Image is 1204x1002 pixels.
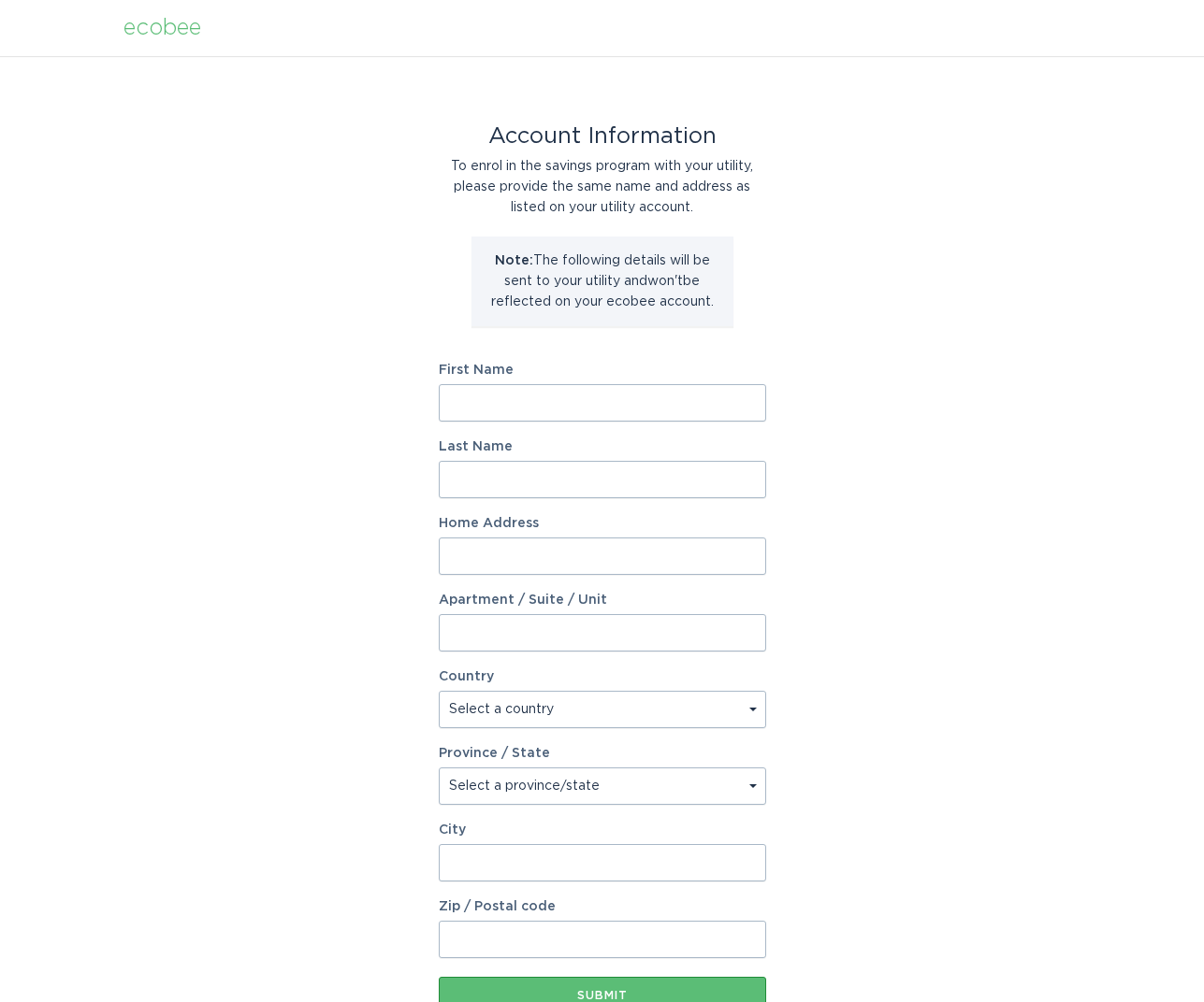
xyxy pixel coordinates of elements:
div: To enrol in the savings program with your utility, please provide the same name and address as li... [439,156,766,218]
label: Home Address [439,517,766,530]
label: Country [439,670,494,683]
div: ecobee [123,18,201,38]
label: Zip / Postal code [439,900,766,913]
div: Account Information [439,126,766,147]
label: City [439,823,766,837]
label: Province / State [439,747,550,760]
label: Apartment / Suite / Unit [439,594,766,607]
label: Last Name [439,440,766,453]
label: First Name [439,364,766,377]
p: The following details will be sent to your utility and won't be reflected on your ecobee account. [486,250,719,312]
strong: Note: [495,254,533,267]
div: Submit [448,990,757,1001]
